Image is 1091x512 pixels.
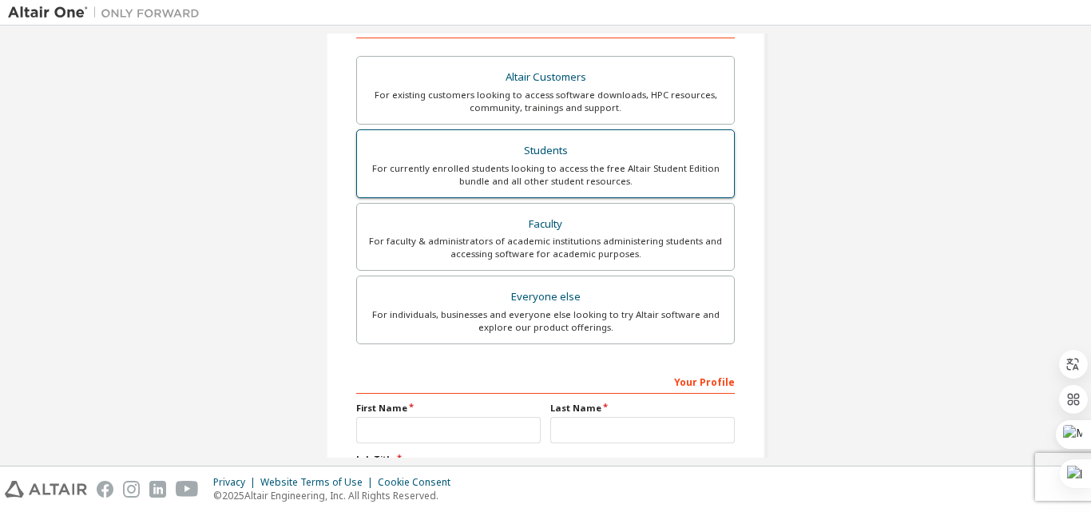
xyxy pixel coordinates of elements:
[367,213,724,236] div: Faculty
[356,368,735,394] div: Your Profile
[356,453,735,466] label: Job Title
[149,481,166,498] img: linkedin.svg
[213,489,460,502] p: © 2025 Altair Engineering, Inc. All Rights Reserved.
[367,66,724,89] div: Altair Customers
[367,286,724,308] div: Everyone else
[213,476,260,489] div: Privacy
[367,140,724,162] div: Students
[260,476,378,489] div: Website Terms of Use
[367,89,724,114] div: For existing customers looking to access software downloads, HPC resources, community, trainings ...
[176,481,199,498] img: youtube.svg
[356,402,541,415] label: First Name
[367,308,724,334] div: For individuals, businesses and everyone else looking to try Altair software and explore our prod...
[550,402,735,415] label: Last Name
[367,162,724,188] div: For currently enrolled students looking to access the free Altair Student Edition bundle and all ...
[367,235,724,260] div: For faculty & administrators of academic institutions administering students and accessing softwa...
[378,476,460,489] div: Cookie Consent
[8,5,208,21] img: Altair One
[5,481,87,498] img: altair_logo.svg
[97,481,113,498] img: facebook.svg
[123,481,140,498] img: instagram.svg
